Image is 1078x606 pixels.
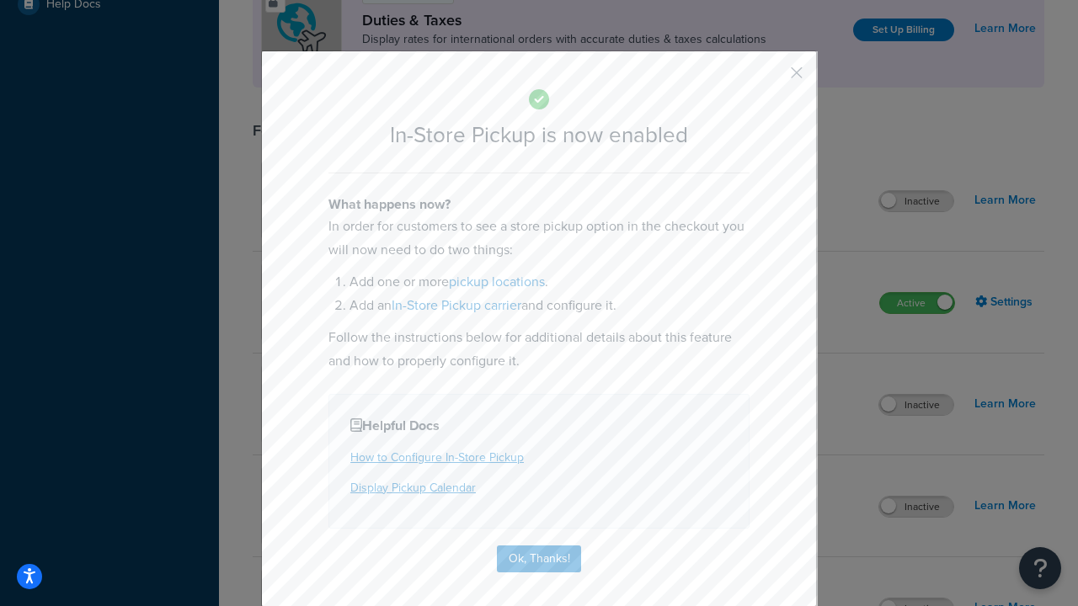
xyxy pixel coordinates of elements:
a: Display Pickup Calendar [350,479,476,497]
h4: Helpful Docs [350,416,728,436]
h2: In-Store Pickup is now enabled [328,123,750,147]
li: Add an and configure it. [350,294,750,317]
a: pickup locations [449,272,545,291]
a: In-Store Pickup carrier [392,295,521,315]
p: In order for customers to see a store pickup option in the checkout you will now need to do two t... [328,215,750,262]
h4: What happens now? [328,194,750,215]
a: How to Configure In-Store Pickup [350,449,524,466]
button: Ok, Thanks! [497,545,581,572]
p: Follow the instructions below for additional details about this feature and how to properly confi... [328,326,750,373]
li: Add one or more . [350,270,750,294]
